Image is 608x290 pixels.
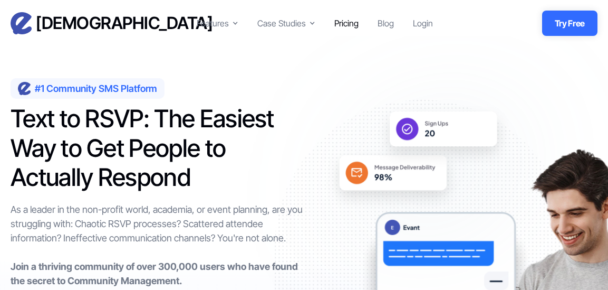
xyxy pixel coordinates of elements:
[36,13,213,34] h3: [DEMOGRAPHIC_DATA]
[197,17,238,30] div: Features
[542,11,597,36] a: Try Free
[11,12,191,34] a: home
[378,17,394,30] a: Blog
[413,17,433,30] a: Login
[555,18,585,29] strong: Try Free
[257,17,306,30] div: Case Studies
[11,261,298,286] strong: Join a thriving community of over 300,000 users who have found the secret to Community Management.
[334,17,359,30] a: Pricing
[11,202,306,288] div: As a leader in the non-profit world, academia, or event planning, are you struggling with: Chaoti...
[11,104,306,192] h1: Text to RSVP: The Easiest Way to Get People to Actually Respond
[257,17,315,30] div: Case Studies
[197,17,229,30] div: Features
[35,82,157,95] div: #1 Community SMS Platform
